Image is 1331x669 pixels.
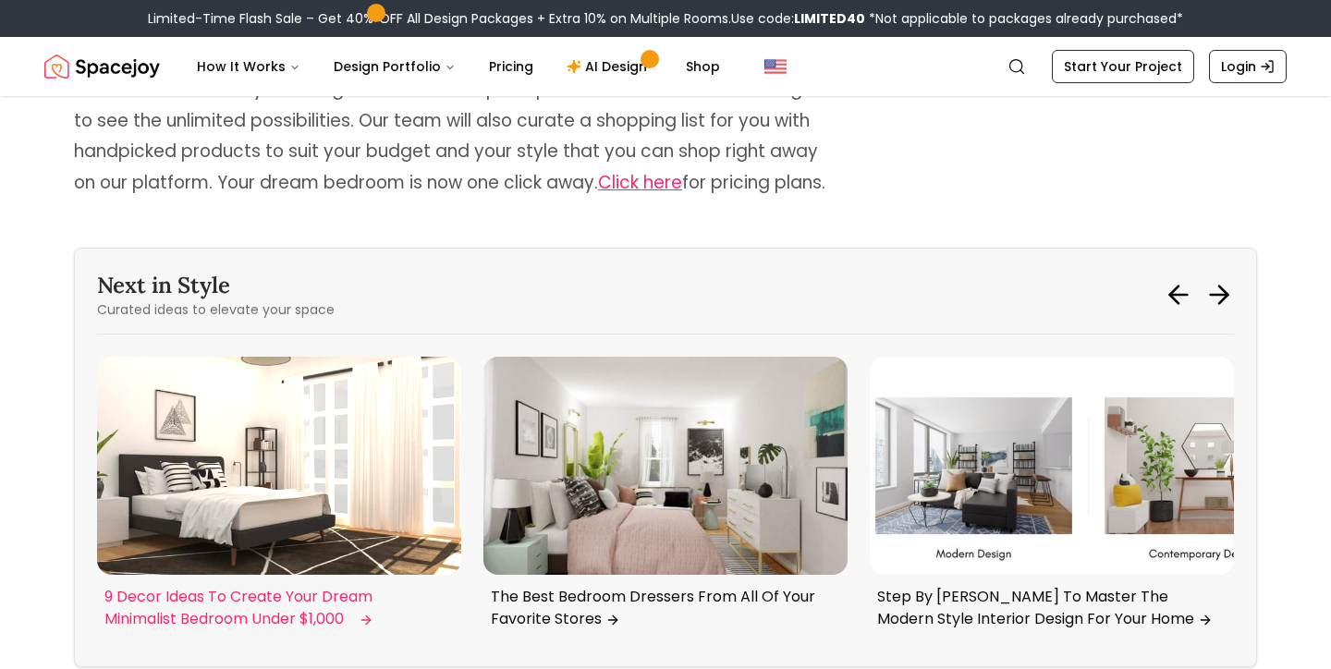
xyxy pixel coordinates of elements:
[1052,50,1194,83] a: Start Your Project
[552,48,667,85] a: AI Design
[44,48,160,85] a: Spacejoy
[44,48,160,85] img: Spacejoy Logo
[97,300,335,319] p: Curated ideas to elevate your space
[319,48,470,85] button: Design Portfolio
[598,170,682,195] a: Click here
[44,37,1287,96] nav: Global
[865,9,1183,28] span: *Not applicable to packages already purchased*
[483,357,848,575] img: Next in Style - The Best Bedroom Dressers From All Of Your Favorite Stores
[877,586,1219,630] p: Step By [PERSON_NAME] To Master The Modern Style Interior Design For Your Home
[182,48,735,85] nav: Main
[1209,50,1287,83] a: Login
[97,357,461,644] div: 2 / 6
[474,48,548,85] a: Pricing
[97,271,335,300] h3: Next in Style
[731,9,865,28] span: Use code:
[97,357,461,575] img: Next in Style - 9 Decor Ideas To Create Your Dream Minimalist Bedroom Under $1,000
[870,357,1234,638] a: Next in Style - Step By Step Guide To Master The Modern Style Interior Design For Your HomeStep B...
[182,48,315,85] button: How It Works
[794,9,865,28] b: LIMITED40
[483,357,848,638] a: Next in Style - The Best Bedroom Dressers From All Of Your Favorite StoresThe Best Bedroom Dresse...
[870,357,1234,644] div: 4 / 6
[104,586,446,630] p: 9 Decor Ideas To Create Your Dream Minimalist Bedroom Under $1,000
[671,48,735,85] a: Shop
[148,9,1183,28] div: Limited-Time Flash Sale – Get 40% OFF All Design Packages + Extra 10% on Multiple Rooms.
[764,55,787,78] img: United States
[870,357,1234,575] img: Next in Style - Step By Step Guide To Master The Modern Style Interior Design For Your Home
[97,357,1234,644] div: Carousel
[491,586,833,630] p: The Best Bedroom Dressers From All Of Your Favorite Stores
[97,357,461,638] a: Next in Style - 9 Decor Ideas To Create Your Dream Minimalist Bedroom Under $1,0009 Decor Ideas T...
[483,357,848,644] div: 3 / 6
